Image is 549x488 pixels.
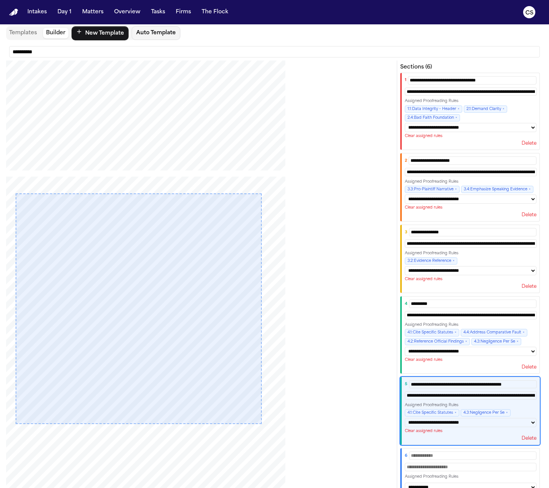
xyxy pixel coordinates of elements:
button: Clear assigned rules [405,357,442,362]
button: The Flock [199,5,231,19]
span: 4 [405,301,407,306]
button: Remove Negligence Per Se [506,410,508,415]
div: 3Assigned Proofreading Rules3.2:Evidence ReferenceRemove Evidence ReferenceClear assigned rulesDe... [400,225,540,293]
span: 4.2:Reference Official Findings [405,338,470,345]
img: Finch Logo [9,9,18,16]
div: 5Assigned Proofreading Rules4.1:Cite Specific StatutesRemove Cite Specific Statutes4.3:Negligence... [400,377,540,445]
div: 1Assigned Proofreading Rules1.1:Data Integrity – HeaderRemove Data Integrity – Header2.1:Demand C... [400,73,540,150]
button: Delete [522,140,536,147]
span: 5 [405,382,407,387]
a: Home [9,9,18,16]
span: 1.1:Data Integrity – Header [405,105,462,113]
span: 2.4:Bad Faith Foundation [405,114,460,121]
div: Assigned Proofreading Rules [405,322,536,327]
span: 1 [405,78,406,83]
div: Assigned Proofreading Rules [405,179,536,184]
button: Delete [522,212,536,218]
button: Tasks [148,5,168,19]
span: 3 [405,230,407,235]
div: 4Assigned Proofreading Rules4.1:Cite Specific StatutesRemove Cite Specific Statutes4.4:Address Co... [400,296,540,373]
button: Intakes [24,5,50,19]
span: 4.1:Cite Specific Statutes [405,329,459,336]
button: Auto Template [132,26,180,40]
button: Templates [6,28,40,38]
button: Remove Cite Specific Statutes [455,410,457,415]
button: Remove Cite Specific Statutes [455,330,457,335]
h4: Sections ( 6 ) [400,64,540,71]
div: Assigned Proofreading Rules [405,474,536,479]
button: Remove Data Integrity – Header [458,107,460,112]
span: 4.3:Negligence Per Se [471,338,521,345]
div: Assigned Proofreading Rules [405,403,536,408]
button: Remove Demand Clarity [503,107,504,112]
span: 4.4:Address Comparative Fault [461,329,527,336]
button: Remove Address Comparative Fault [523,330,525,335]
button: Clear assigned rules [405,277,442,282]
div: 2Assigned Proofreading Rules3.3:Pro-Plaintiff NarrativeRemove Pro-Plaintiff Narrative3.4:Emphasiz... [400,153,540,222]
span: 6 [405,453,407,458]
button: Delete [522,364,536,370]
button: Matters [79,5,107,19]
button: Builder [43,28,68,38]
button: New Template [72,26,129,40]
span: 4.3:Negligence Per Se [461,409,511,416]
span: 4.1:Cite Specific Statutes [405,409,459,416]
button: Clear assigned rules [405,134,442,139]
button: Overview [111,5,143,19]
span: 3.3:Pro-Plaintiff Narrative [405,186,460,193]
div: Assigned Proofreading Rules [405,99,536,104]
span: 3.4:Emphasize Speaking Evidence [461,186,533,193]
button: Remove Bad Faith Foundation [455,115,457,120]
button: Remove Pro-Plaintiff Narrative [455,187,457,192]
button: Clear assigned rules [405,429,442,434]
span: 2 [405,158,407,163]
button: Remove Evidence Reference [453,258,455,263]
button: Day 1 [54,5,75,19]
button: Delete [522,435,536,442]
button: Clear assigned rules [405,205,442,210]
button: Remove Negligence Per Se [517,339,519,344]
span: 3.2:Evidence Reference [405,257,457,265]
button: Remove Reference Official Findings [465,339,467,344]
button: Remove Emphasize Speaking Evidence [529,187,531,192]
span: 2.1:Demand Clarity [464,105,507,113]
div: Assigned Proofreading Rules [405,251,536,256]
button: Delete [522,284,536,290]
button: Firms [173,5,194,19]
